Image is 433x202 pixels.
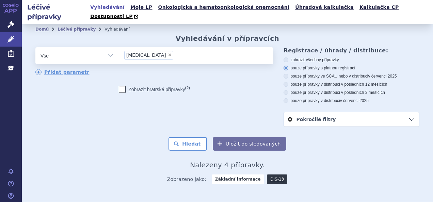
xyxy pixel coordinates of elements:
[357,3,401,12] a: Kalkulačka CP
[267,174,287,184] a: DIS-13
[88,12,142,21] a: Dostupnosti LP
[190,161,265,169] span: Nalezeny 4 přípravky.
[284,73,419,79] label: pouze přípravky ve SCAU nebo v distribuci
[185,86,190,90] abbr: (?)
[167,174,207,184] span: Zobrazeno jako:
[340,98,369,103] span: v červenci 2025
[175,51,179,59] input: [MEDICAL_DATA]
[105,24,139,34] li: Vyhledávání
[284,90,419,95] label: pouze přípravky v distribuci v posledních 3 měsících
[90,14,133,19] span: Dostupnosti LP
[169,137,207,151] button: Hledat
[284,98,419,103] label: pouze přípravky v distribuci
[58,27,96,32] a: Léčivé přípravky
[35,27,49,32] a: Domů
[284,47,419,54] h3: Registrace / úhrady / distribuce:
[284,57,419,63] label: zobrazit všechny přípravky
[22,2,88,21] h2: Léčivé přípravky
[212,174,264,184] strong: Základní informace
[156,3,292,12] a: Onkologická a hematoonkologická onemocnění
[128,3,154,12] a: Moje LP
[176,34,279,43] h2: Vyhledávání v přípravcích
[213,137,286,151] button: Uložit do sledovaných
[284,82,419,87] label: pouze přípravky v distribuci v posledních 12 měsících
[293,3,356,12] a: Úhradová kalkulačka
[126,53,166,57] span: [MEDICAL_DATA]
[119,86,190,93] label: Zobrazit bratrské přípravky
[88,3,127,12] a: Vyhledávání
[168,53,172,57] span: ×
[368,74,397,79] span: v červenci 2025
[284,112,419,127] a: Pokročilé filtry
[284,65,419,71] label: pouze přípravky s platnou registrací
[35,69,90,75] a: Přidat parametr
